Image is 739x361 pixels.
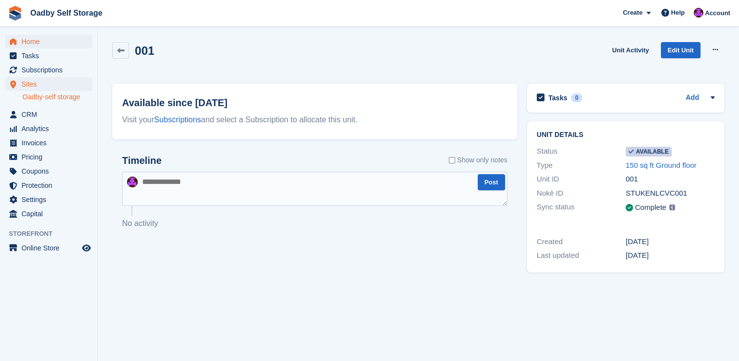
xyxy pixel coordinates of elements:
[537,174,626,185] div: Unit ID
[5,241,92,255] a: menu
[21,63,80,77] span: Subscriptions
[21,150,80,164] span: Pricing
[5,108,92,121] a: menu
[9,229,97,239] span: Storefront
[449,155,455,165] input: Show only notes
[5,77,92,91] a: menu
[537,250,626,261] div: Last updated
[21,241,80,255] span: Online Store
[21,179,80,192] span: Protection
[5,179,92,192] a: menu
[21,164,80,178] span: Coupons
[154,115,201,124] a: Subscriptions
[5,193,92,206] a: menu
[537,160,626,171] div: Type
[122,218,507,229] p: No activity
[21,136,80,150] span: Invoices
[626,161,697,169] a: 150 sq ft Ground floor
[537,131,715,139] h2: Unit details
[694,8,703,18] img: Sanjeave Nagra
[537,146,626,157] div: Status
[478,174,505,190] button: Post
[537,236,626,248] div: Created
[608,42,653,58] a: Unit Activity
[81,242,92,254] a: Preview store
[635,202,666,213] div: Complete
[5,63,92,77] a: menu
[626,174,715,185] div: 001
[5,150,92,164] a: menu
[21,77,80,91] span: Sites
[537,188,626,199] div: Nokē ID
[21,207,80,221] span: Capital
[22,92,92,102] a: Oadby-self storage
[21,49,80,63] span: Tasks
[537,202,626,214] div: Sync status
[449,155,507,165] label: Show only notes
[5,35,92,48] a: menu
[623,8,642,18] span: Create
[626,250,715,261] div: [DATE]
[21,108,80,121] span: CRM
[21,35,80,48] span: Home
[127,177,138,187] img: Sanjeave Nagra
[21,122,80,135] span: Analytics
[686,92,699,104] a: Add
[5,122,92,135] a: menu
[626,188,715,199] div: STUKENLCVC001
[5,164,92,178] a: menu
[5,49,92,63] a: menu
[8,6,22,21] img: stora-icon-8386f47178a22dfd0bd8f6a31ec36ba5ce8667c1dd55bd0f319d3a0aa187defe.svg
[549,93,568,102] h2: Tasks
[626,236,715,248] div: [DATE]
[705,8,730,18] span: Account
[122,95,507,110] h2: Available since [DATE]
[571,93,582,102] div: 0
[626,147,672,157] span: Available
[5,207,92,221] a: menu
[661,42,700,58] a: Edit Unit
[5,136,92,150] a: menu
[26,5,106,21] a: Oadby Self Storage
[122,155,162,166] h2: Timeline
[122,114,507,126] div: Visit your and select a Subscription to allocate this unit.
[669,204,675,210] img: icon-info-grey-7440780725fd019a000dd9b08b2336e03edf1995a4989e88bcd33f0948082b44.svg
[21,193,80,206] span: Settings
[671,8,685,18] span: Help
[135,44,154,57] h2: 001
